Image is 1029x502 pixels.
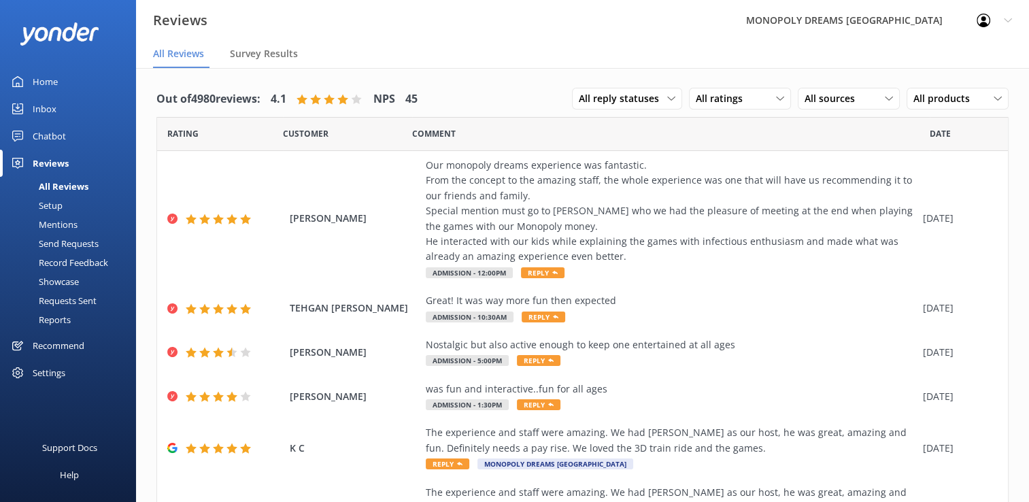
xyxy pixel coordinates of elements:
[405,90,418,108] h4: 45
[42,434,97,461] div: Support Docs
[153,10,207,31] h3: Reviews
[290,301,419,316] span: TEHGAN [PERSON_NAME]
[167,127,199,140] span: Date
[290,345,419,360] span: [PERSON_NAME]
[426,158,916,265] div: Our monopoly dreams experience was fantastic. From the concept to the amazing staff, the whole ex...
[20,22,99,45] img: yonder-white-logo.png
[923,441,991,456] div: [DATE]
[930,127,951,140] span: Date
[522,312,565,322] span: Reply
[426,425,916,456] div: The experience and staff were amazing. We had [PERSON_NAME] as our host, he was great, amazing an...
[290,441,419,456] span: K C
[60,461,79,488] div: Help
[8,177,88,196] div: All Reviews
[33,332,84,359] div: Recommend
[923,301,991,316] div: [DATE]
[33,122,66,150] div: Chatbot
[33,150,69,177] div: Reviews
[8,272,79,291] div: Showcase
[8,291,97,310] div: Requests Sent
[8,253,136,272] a: Record Feedback
[290,211,419,226] span: [PERSON_NAME]
[156,90,260,108] h4: Out of 4980 reviews:
[8,215,136,234] a: Mentions
[8,215,78,234] div: Mentions
[517,355,560,366] span: Reply
[805,91,863,106] span: All sources
[579,91,667,106] span: All reply statuses
[426,337,916,352] div: Nostalgic but also active enough to keep one entertained at all ages
[426,382,916,397] div: was fun and interactive..fun for all ages
[426,458,469,469] span: Reply
[8,234,136,253] a: Send Requests
[923,345,991,360] div: [DATE]
[8,196,136,215] a: Setup
[426,293,916,308] div: Great! It was way more fun then expected
[373,90,395,108] h4: NPS
[271,90,286,108] h4: 4.1
[521,267,564,278] span: Reply
[8,310,136,329] a: Reports
[426,312,513,322] span: Admission - 10:30am
[8,177,136,196] a: All Reviews
[426,355,509,366] span: Admission - 5:00pm
[913,91,978,106] span: All products
[923,211,991,226] div: [DATE]
[8,253,108,272] div: Record Feedback
[8,196,63,215] div: Setup
[8,310,71,329] div: Reports
[230,47,298,61] span: Survey Results
[923,389,991,404] div: [DATE]
[477,458,633,469] span: MONOPOLY DREAMS [GEOGRAPHIC_DATA]
[33,359,65,386] div: Settings
[426,267,513,278] span: Admission - 12:00pm
[696,91,751,106] span: All ratings
[426,399,509,410] span: Admission - 1:30pm
[33,95,56,122] div: Inbox
[283,127,328,140] span: Date
[8,291,136,310] a: Requests Sent
[517,399,560,410] span: Reply
[8,234,99,253] div: Send Requests
[153,47,204,61] span: All Reviews
[8,272,136,291] a: Showcase
[33,68,58,95] div: Home
[290,389,419,404] span: [PERSON_NAME]
[412,127,456,140] span: Question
